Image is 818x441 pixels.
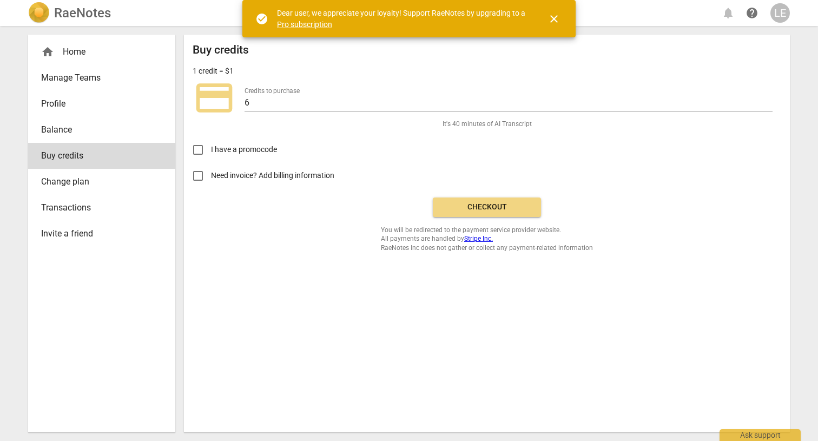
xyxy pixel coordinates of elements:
span: Checkout [441,202,532,213]
div: Home [41,45,154,58]
button: Close [541,6,567,32]
span: Need invoice? Add billing information [211,170,336,181]
span: Change plan [41,175,154,188]
a: Help [742,3,762,23]
a: Balance [28,117,175,143]
a: Change plan [28,169,175,195]
div: Dear user, we appreciate your loyalty! Support RaeNotes by upgrading to a [277,8,528,30]
span: credit_card [193,76,236,120]
span: Manage Teams [41,71,154,84]
span: Buy credits [41,149,154,162]
button: LE [770,3,790,23]
h2: Buy credits [193,43,249,57]
h2: RaeNotes [54,5,111,21]
label: Credits to purchase [245,88,300,94]
a: LogoRaeNotes [28,2,111,24]
span: help [746,6,758,19]
a: Invite a friend [28,221,175,247]
a: Pro subscription [277,20,332,29]
span: close [547,12,560,25]
span: I have a promocode [211,144,277,155]
a: Buy credits [28,143,175,169]
a: Manage Teams [28,65,175,91]
img: Logo [28,2,50,24]
span: check_circle [255,12,268,25]
span: It's 40 minutes of AI Transcript [443,120,532,129]
span: Balance [41,123,154,136]
button: Checkout [433,198,541,217]
span: Profile [41,97,154,110]
a: Profile [28,91,175,117]
p: 1 credit = $1 [193,65,234,77]
span: Transactions [41,201,154,214]
a: Transactions [28,195,175,221]
div: Home [28,39,175,65]
span: You will be redirected to the payment service provider website. All payments are handled by RaeNo... [381,226,593,253]
span: Invite a friend [41,227,154,240]
a: Stripe Inc. [464,235,493,242]
div: Ask support [720,429,801,441]
span: home [41,45,54,58]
